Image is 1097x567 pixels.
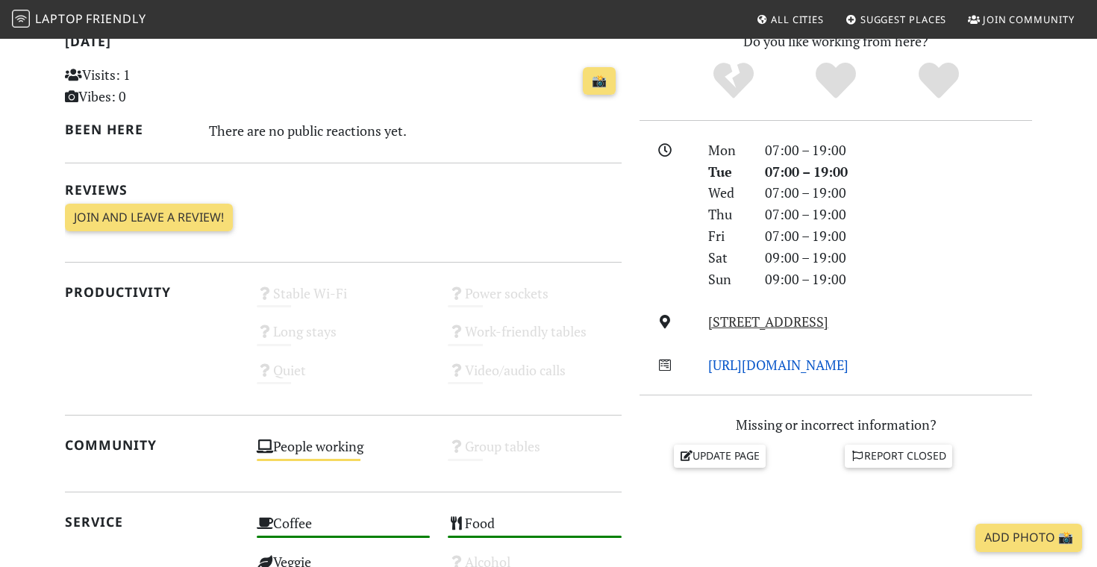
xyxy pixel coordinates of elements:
h2: Been here [65,122,191,137]
div: No [682,60,785,101]
h2: Community [65,437,239,453]
div: Power sockets [439,281,631,319]
h2: Reviews [65,182,622,198]
div: 09:00 – 19:00 [756,269,1041,290]
span: All Cities [771,13,824,26]
h2: [DATE] [65,34,622,55]
div: Definitely! [887,60,990,101]
div: Group tables [439,434,631,472]
span: Friendly [86,10,146,27]
a: [STREET_ADDRESS] [708,313,828,331]
h2: Productivity [65,284,239,300]
span: Join Community [983,13,1075,26]
div: Stable Wi-Fi [248,281,440,319]
p: Visits: 1 Vibes: 0 [65,64,239,107]
div: Coffee [248,511,440,549]
div: Long stays [248,319,440,357]
div: Thu [699,204,756,225]
div: Sat [699,247,756,269]
div: Tue [699,161,756,183]
a: Report closed [845,445,952,467]
div: Yes [784,60,887,101]
div: Wed [699,182,756,204]
div: 07:00 – 19:00 [756,225,1041,247]
span: Suggest Places [860,13,947,26]
a: Join Community [962,6,1081,33]
img: LaptopFriendly [12,10,30,28]
p: Do you like working from here? [640,31,1032,52]
span: Laptop [35,10,84,27]
p: Missing or incorrect information? [640,414,1032,436]
div: Food [439,511,631,549]
div: There are no public reactions yet. [209,119,622,142]
a: [URL][DOMAIN_NAME] [708,356,848,374]
a: LaptopFriendly LaptopFriendly [12,7,146,33]
div: Quiet [248,358,440,396]
div: Work-friendly tables [439,319,631,357]
a: Add Photo 📸 [975,524,1082,552]
div: Fri [699,225,756,247]
a: Update page [674,445,766,467]
div: 07:00 – 19:00 [756,182,1041,204]
a: Suggest Places [840,6,953,33]
div: People working [248,434,440,472]
div: 07:00 – 19:00 [756,161,1041,183]
div: Sun [699,269,756,290]
div: 07:00 – 19:00 [756,204,1041,225]
a: All Cities [750,6,830,33]
div: Mon [699,140,756,161]
div: Video/audio calls [439,358,631,396]
div: 09:00 – 19:00 [756,247,1041,269]
a: 📸 [583,67,616,95]
a: Join and leave a review! [65,204,233,232]
h2: Service [65,514,239,530]
div: 07:00 – 19:00 [756,140,1041,161]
